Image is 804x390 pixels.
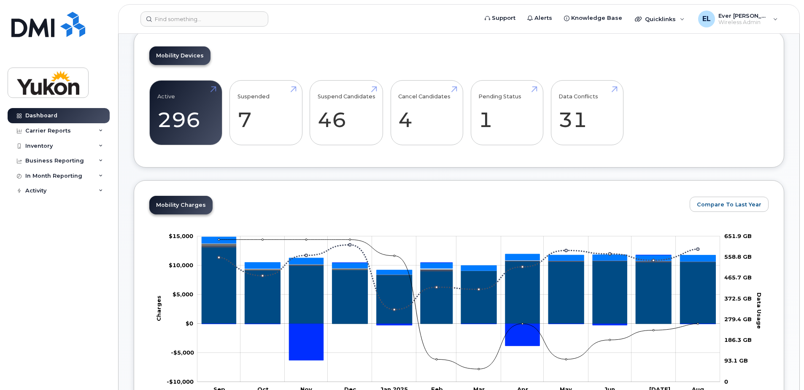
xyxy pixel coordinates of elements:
button: Compare To Last Year [690,197,769,212]
div: Ever Ledoux [692,11,784,27]
span: Support [492,14,515,22]
tspan: -$5,000 [171,349,194,355]
a: Active 296 [157,85,214,141]
tspan: Charges [155,295,162,321]
tspan: 93.1 GB [724,357,748,364]
a: Knowledge Base [558,10,628,27]
g: $0 [169,261,193,268]
a: Data Conflicts 31 [558,85,615,141]
tspan: $10,000 [169,261,193,268]
span: Alerts [534,14,552,22]
tspan: $15,000 [169,232,193,239]
tspan: 651.9 GB [724,232,752,239]
g: $0 [167,378,194,385]
tspan: 186.3 GB [724,336,752,343]
g: $0 [173,290,193,297]
span: EL [702,14,711,24]
tspan: -$10,000 [167,378,194,385]
g: $0 [169,232,193,239]
span: Quicklinks [645,16,676,22]
div: Quicklinks [629,11,691,27]
span: Ever [PERSON_NAME] [718,12,769,19]
tspan: 0 [724,378,728,385]
span: Compare To Last Year [697,200,761,209]
g: Rate Plan [202,247,715,323]
tspan: $0 [186,320,193,326]
a: Support [479,10,521,27]
a: Mobility Charges [149,196,213,214]
a: Alerts [521,10,558,27]
tspan: 279.4 GB [724,315,752,322]
g: $0 [171,349,194,355]
a: Pending Status 1 [478,85,535,141]
g: Features [202,237,715,274]
tspan: Data Usage [756,292,763,328]
a: Suspended 7 [237,85,294,141]
a: Mobility Devices [149,46,210,65]
tspan: 372.5 GB [724,295,752,301]
tspan: 465.7 GB [724,274,752,281]
span: Wireless Admin [718,19,769,26]
a: Suspend Candidates 46 [318,85,375,141]
tspan: $5,000 [173,290,193,297]
input: Find something... [140,11,268,27]
span: Knowledge Base [571,14,622,22]
a: Cancel Candidates 4 [398,85,455,141]
tspan: 558.8 GB [724,253,752,260]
